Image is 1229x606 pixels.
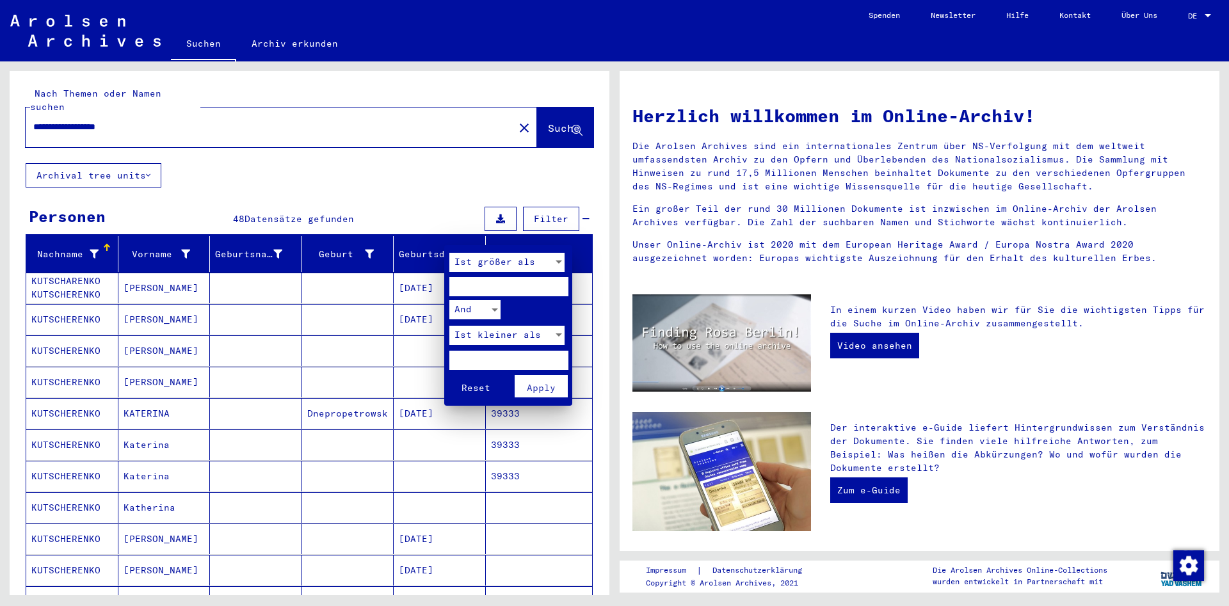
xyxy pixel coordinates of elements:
[454,303,472,315] span: And
[454,329,541,340] span: Ist kleiner als
[462,382,490,394] span: Reset
[449,375,502,397] button: Reset
[515,375,568,397] button: Apply
[1173,550,1204,581] img: Zustimmung ändern
[527,382,556,394] span: Apply
[454,256,535,267] span: Ist größer als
